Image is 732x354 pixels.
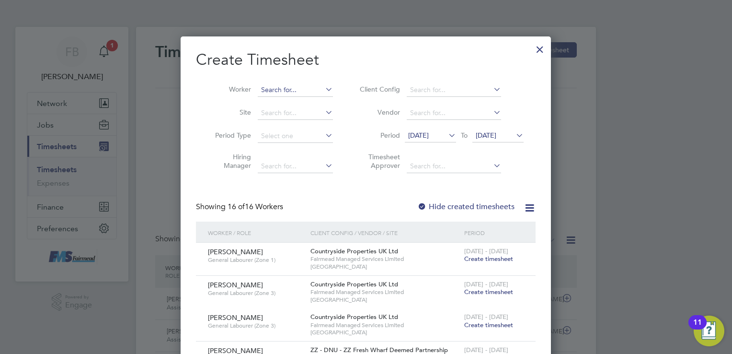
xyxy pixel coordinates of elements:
[208,313,263,322] span: [PERSON_NAME]
[308,222,462,244] div: Client Config / Vendor / Site
[196,50,536,70] h2: Create Timesheet
[310,288,459,296] span: Fairmead Managed Services Limited
[310,346,448,354] span: ZZ - DNU - ZZ Fresh Wharf Deemed Partnership
[476,131,496,140] span: [DATE]
[357,131,400,140] label: Period
[208,248,263,256] span: [PERSON_NAME]
[228,202,283,212] span: 16 Workers
[357,85,400,94] label: Client Config
[407,106,501,120] input: Search for...
[310,321,459,329] span: Fairmead Managed Services Limited
[408,131,429,140] span: [DATE]
[464,313,508,321] span: [DATE] - [DATE]
[258,83,333,97] input: Search for...
[208,256,303,264] span: General Labourer (Zone 1)
[464,346,508,354] span: [DATE] - [DATE]
[208,131,251,140] label: Period Type
[208,289,303,297] span: General Labourer (Zone 3)
[462,222,526,244] div: Period
[693,322,702,335] div: 11
[310,255,459,263] span: Fairmead Managed Services Limited
[258,160,333,173] input: Search for...
[310,313,398,321] span: Countryside Properties UK Ltd
[206,222,308,244] div: Worker / Role
[458,129,470,142] span: To
[208,153,251,170] label: Hiring Manager
[464,280,508,288] span: [DATE] - [DATE]
[417,202,515,212] label: Hide created timesheets
[694,316,724,346] button: Open Resource Center, 11 new notifications
[310,280,398,288] span: Countryside Properties UK Ltd
[228,202,245,212] span: 16 of
[310,263,459,271] span: [GEOGRAPHIC_DATA]
[258,130,333,143] input: Select one
[407,160,501,173] input: Search for...
[464,255,513,263] span: Create timesheet
[464,321,513,329] span: Create timesheet
[208,85,251,94] label: Worker
[357,108,400,117] label: Vendor
[208,281,263,289] span: [PERSON_NAME]
[208,322,303,330] span: General Labourer (Zone 3)
[464,247,508,255] span: [DATE] - [DATE]
[310,329,459,336] span: [GEOGRAPHIC_DATA]
[196,202,285,212] div: Showing
[407,83,501,97] input: Search for...
[357,153,400,170] label: Timesheet Approver
[464,288,513,296] span: Create timesheet
[310,247,398,255] span: Countryside Properties UK Ltd
[258,106,333,120] input: Search for...
[310,296,459,304] span: [GEOGRAPHIC_DATA]
[208,108,251,117] label: Site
